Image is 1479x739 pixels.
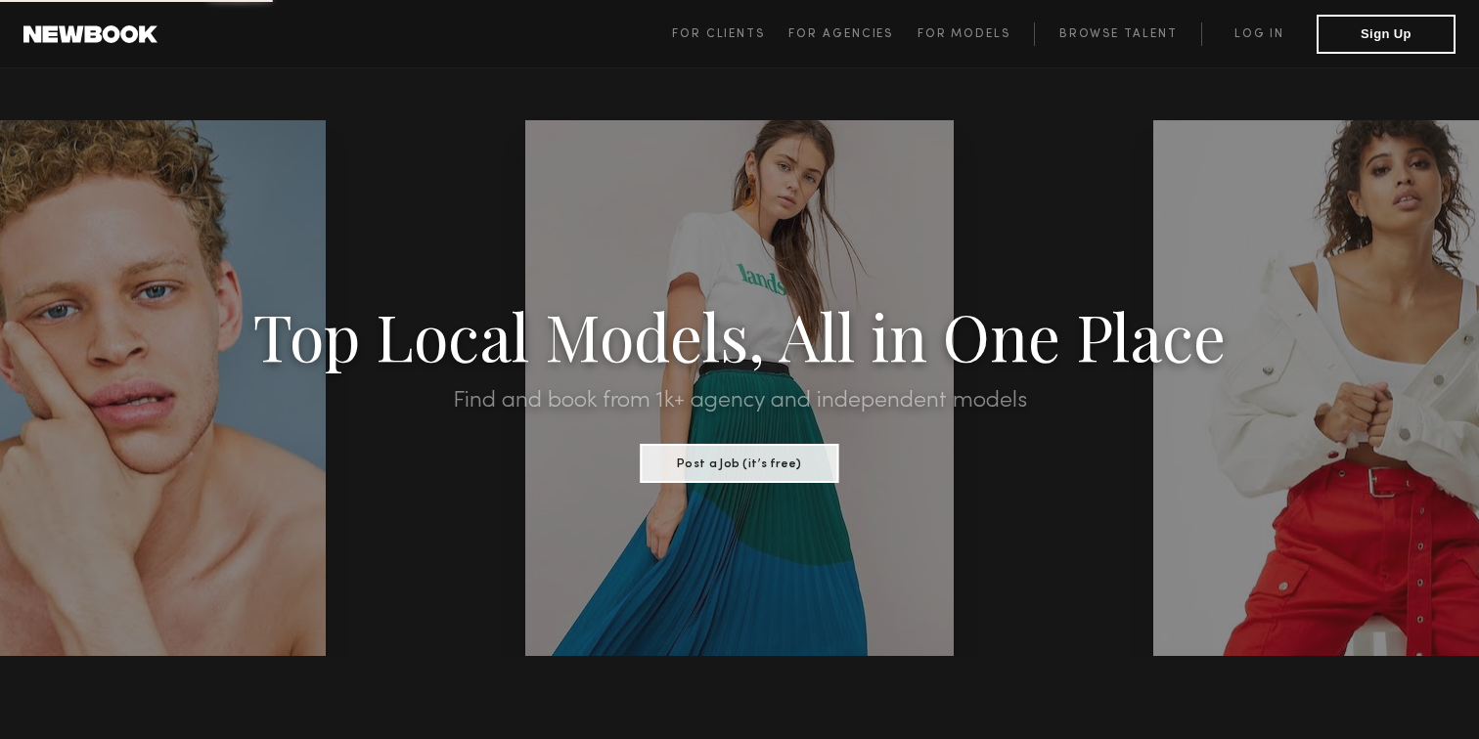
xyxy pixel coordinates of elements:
[672,22,788,46] a: For Clients
[918,28,1010,40] span: For Models
[1201,22,1317,46] a: Log in
[788,22,917,46] a: For Agencies
[672,28,765,40] span: For Clients
[111,305,1367,366] h1: Top Local Models, All in One Place
[641,451,839,472] a: Post a Job (it’s free)
[918,22,1035,46] a: For Models
[1034,22,1201,46] a: Browse Talent
[641,444,839,483] button: Post a Job (it’s free)
[788,28,893,40] span: For Agencies
[1317,15,1456,54] button: Sign Up
[111,389,1367,413] h2: Find and book from 1k+ agency and independent models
